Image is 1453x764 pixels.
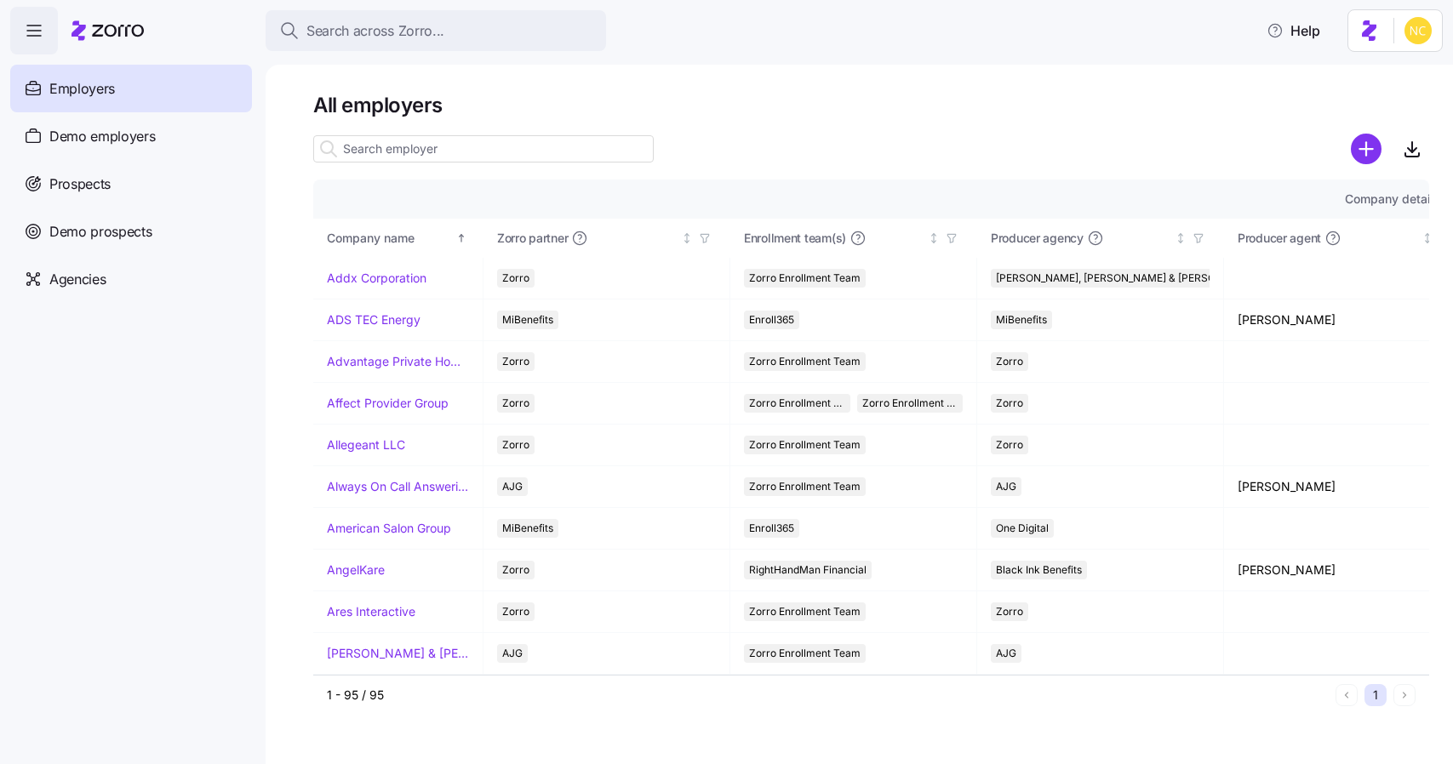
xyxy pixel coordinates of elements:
div: Not sorted [1175,232,1187,244]
span: Zorro [996,394,1023,413]
a: Allegeant LLC [327,436,405,453]
span: Black Ink Benefits [996,561,1082,579]
th: Enrollment team(s)Not sorted [730,219,977,258]
span: Zorro [996,436,1023,454]
span: AJG [996,644,1016,663]
img: e03b911e832a6112bf72643c5874f8d8 [1404,17,1432,44]
button: Help [1253,14,1334,48]
span: Zorro Enrollment Experts [862,394,958,413]
a: ADS TEC Energy [327,311,420,328]
span: Zorro [502,561,529,579]
span: Zorro [996,602,1023,621]
span: Zorro Enrollment Team [749,644,861,663]
button: Previous page [1336,684,1358,706]
span: MiBenefits [996,311,1047,329]
span: AJG [502,644,523,663]
a: Addx Corporation [327,270,426,287]
svg: add icon [1351,134,1381,164]
span: Zorro [502,269,529,288]
span: Search across Zorro... [306,20,444,42]
span: Zorro partner [497,230,568,247]
span: Zorro Enrollment Team [749,269,861,288]
span: Producer agent [1238,230,1321,247]
div: 1 - 95 / 95 [327,687,1329,704]
a: Ares Interactive [327,603,415,620]
a: Always On Call Answering Service [327,478,469,495]
button: 1 [1364,684,1387,706]
span: Zorro [996,352,1023,371]
a: Employers [10,65,252,112]
th: Zorro partnerNot sorted [483,219,730,258]
span: Enrollment team(s) [744,230,846,247]
span: Zorro Enrollment Team [749,352,861,371]
div: Not sorted [1422,232,1433,244]
span: Zorro [502,352,529,371]
span: AJG [996,477,1016,496]
span: Employers [49,78,115,100]
div: Company name [327,229,453,248]
span: Zorro [502,436,529,454]
span: One Digital [996,519,1049,538]
input: Search employer [313,135,654,162]
span: Zorro [502,602,529,621]
span: Agencies [49,269,106,290]
a: Affect Provider Group [327,395,449,412]
span: Enroll365 [749,519,794,538]
span: Enroll365 [749,311,794,329]
div: Not sorted [681,232,693,244]
a: AngelKare [327,562,385,579]
a: Agencies [10,255,252,303]
span: Zorro [502,394,529,413]
a: Demo prospects [10,208,252,255]
span: Demo employers [49,126,156,147]
a: Demo employers [10,112,252,160]
button: Next page [1393,684,1416,706]
span: RightHandMan Financial [749,561,867,579]
span: Producer agency [991,230,1084,247]
span: Help [1267,20,1320,41]
h1: All employers [313,92,1429,118]
th: Company nameSorted ascending [313,219,483,258]
div: Sorted ascending [455,232,467,244]
span: Demo prospects [49,221,152,242]
span: MiBenefits [502,519,553,538]
a: Prospects [10,160,252,208]
a: American Salon Group [327,520,451,537]
span: Zorro Enrollment Team [749,602,861,621]
span: Zorro Enrollment Team [749,477,861,496]
span: MiBenefits [502,311,553,329]
span: [PERSON_NAME], [PERSON_NAME] & [PERSON_NAME] [996,269,1261,288]
span: Zorro Enrollment Team [749,394,845,413]
a: [PERSON_NAME] & [PERSON_NAME]'s [327,645,469,662]
div: Not sorted [928,232,940,244]
span: Zorro Enrollment Team [749,436,861,454]
span: AJG [502,477,523,496]
span: Prospects [49,174,111,195]
th: Producer agencyNot sorted [977,219,1224,258]
button: Search across Zorro... [266,10,606,51]
a: Advantage Private Home Care [327,353,469,370]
